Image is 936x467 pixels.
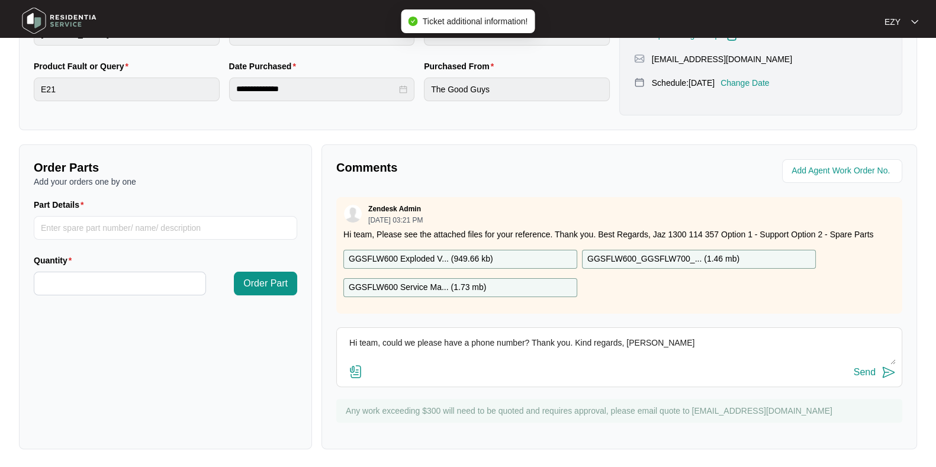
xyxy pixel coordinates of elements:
p: [EMAIL_ADDRESS][DOMAIN_NAME] [652,53,792,65]
input: Product Fault or Query [34,78,220,101]
p: GGSFLW600 Exploded V... ( 949.66 kb ) [349,253,493,266]
img: residentia service logo [18,3,101,38]
p: GGSFLW600 Service Ma... ( 1.73 mb ) [349,281,486,294]
p: GGSFLW600_GGSFLW700_... ( 1.46 mb ) [587,253,739,266]
p: Add your orders one by one [34,176,297,188]
img: file-attachment-doc.svg [349,365,363,379]
img: map-pin [634,77,645,88]
button: Send [854,365,896,381]
input: Part Details [34,216,297,240]
p: Zendesk Admin [368,204,421,214]
p: Order Parts [34,159,297,176]
label: Date Purchased [229,60,301,72]
label: Purchased From [424,60,498,72]
img: user.svg [344,205,362,223]
p: Hi team, Please see the attached files for your reference. Thank you. Best Regards, Jaz 1300 114 ... [343,228,895,240]
button: Order Part [234,272,297,295]
textarea: Hi team, could we please have a phone number? Thank you. Kind regards, [PERSON_NAME] [343,334,896,365]
img: map-pin [634,53,645,64]
p: [DATE] 03:21 PM [368,217,423,224]
div: Send [854,367,876,378]
p: Comments [336,159,611,176]
label: Part Details [34,199,89,211]
img: send-icon.svg [882,365,896,379]
span: Order Part [243,276,288,291]
label: Product Fault or Query [34,60,133,72]
span: Ticket additional information! [423,17,528,26]
input: Quantity [34,272,205,295]
p: EZY [884,16,900,28]
p: Schedule: [DATE] [652,77,715,89]
span: check-circle [409,17,418,26]
input: Add Agent Work Order No. [792,164,895,178]
input: Purchased From [424,78,610,101]
p: Change Date [721,77,770,89]
input: Date Purchased [236,83,397,95]
p: Any work exceeding $300 will need to be quoted and requires approval, please email quote to [EMAI... [346,405,896,417]
img: dropdown arrow [911,19,918,25]
label: Quantity [34,255,76,266]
